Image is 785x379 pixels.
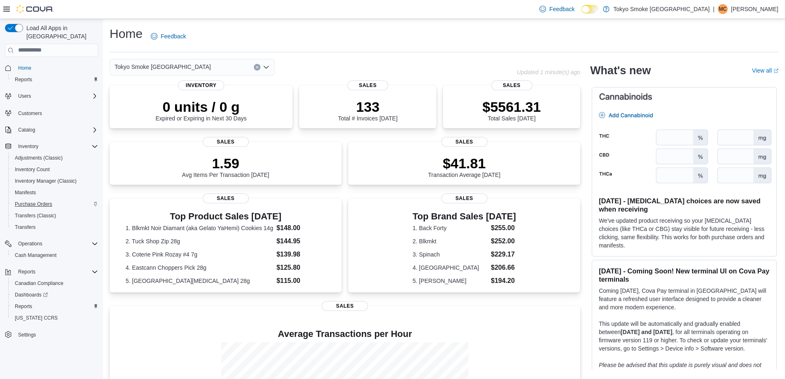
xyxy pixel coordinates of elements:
[18,65,31,71] span: Home
[549,5,574,13] span: Feedback
[12,75,35,85] a: Reports
[15,267,39,277] button: Reports
[15,166,50,173] span: Inventory Count
[15,155,63,161] span: Adjustments (Classic)
[15,63,98,73] span: Home
[441,137,487,147] span: Sales
[18,332,36,338] span: Settings
[15,108,45,118] a: Customers
[277,250,326,259] dd: $139.98
[15,178,77,184] span: Inventory Manager (Classic)
[156,99,247,122] div: Expired or Expiring in Next 30 Days
[590,64,651,77] h2: What's new
[16,5,54,13] img: Cova
[599,362,762,377] em: Please be advised that this update is purely visual and does not impact payment functionality.
[8,198,101,210] button: Purchase Orders
[277,223,326,233] dd: $148.00
[15,76,32,83] span: Reports
[773,68,778,73] svg: External link
[12,211,98,221] span: Transfers (Classic)
[599,320,770,353] p: This update will be automatically and gradually enabled between , for all terminals operating on ...
[15,267,98,277] span: Reports
[12,250,98,260] span: Cash Management
[491,250,516,259] dd: $229.17
[2,238,101,250] button: Operations
[483,99,541,115] p: $5561.31
[12,301,98,311] span: Reports
[15,239,46,249] button: Operations
[126,250,273,259] dt: 3. Coterie Pink Rozay #4 7g
[18,127,35,133] span: Catalog
[8,278,101,289] button: Canadian Compliance
[12,199,56,209] a: Purchase Orders
[731,4,778,14] p: [PERSON_NAME]
[115,62,211,72] span: Tokyo Smoke [GEOGRAPHIC_DATA]
[18,93,31,99] span: Users
[18,268,35,275] span: Reports
[412,250,487,259] dt: 3. Spinach
[110,26,143,42] h1: Home
[8,250,101,261] button: Cash Management
[182,155,269,172] p: 1.59
[752,67,778,74] a: View allExternal link
[12,301,35,311] a: Reports
[8,164,101,175] button: Inventory Count
[614,4,710,14] p: Tokyo Smoke [GEOGRAPHIC_DATA]
[15,292,48,298] span: Dashboards
[581,5,599,14] input: Dark Mode
[15,189,36,196] span: Manifests
[621,329,672,335] strong: [DATE] and [DATE]
[15,108,98,118] span: Customers
[12,176,80,186] a: Inventory Manager (Classic)
[12,278,67,288] a: Canadian Compliance
[536,1,578,17] a: Feedback
[182,155,269,178] div: Avg Items Per Transaction [DATE]
[517,69,580,75] p: Updated 1 minute(s) ago
[12,278,98,288] span: Canadian Compliance
[15,330,39,340] a: Settings
[148,28,189,45] a: Feedback
[161,32,186,40] span: Feedback
[12,165,53,174] a: Inventory Count
[254,64,260,71] button: Clear input
[8,289,101,301] a: Dashboards
[15,315,58,321] span: [US_STATE] CCRS
[713,4,715,14] p: |
[12,290,98,300] span: Dashboards
[12,176,98,186] span: Inventory Manager (Classic)
[8,221,101,233] button: Transfers
[5,59,98,362] nav: Complex example
[2,124,101,136] button: Catalog
[412,212,516,221] h3: Top Brand Sales [DATE]
[8,312,101,324] button: [US_STATE] CCRS
[491,276,516,286] dd: $194.20
[12,250,60,260] a: Cash Management
[12,188,39,198] a: Manifests
[8,152,101,164] button: Adjustments (Classic)
[15,303,32,310] span: Reports
[491,236,516,246] dd: $252.00
[126,212,326,221] h3: Top Product Sales [DATE]
[8,74,101,85] button: Reports
[15,239,98,249] span: Operations
[15,201,52,207] span: Purchase Orders
[428,155,501,172] p: $41.81
[12,313,61,323] a: [US_STATE] CCRS
[412,237,487,245] dt: 2. Blkmkt
[12,165,98,174] span: Inventory Count
[8,187,101,198] button: Manifests
[156,99,247,115] p: 0 units / 0 g
[277,276,326,286] dd: $115.00
[2,62,101,74] button: Home
[12,153,98,163] span: Adjustments (Classic)
[263,64,269,71] button: Open list of options
[491,263,516,273] dd: $206.66
[116,329,574,339] h4: Average Transactions per Hour
[428,155,501,178] div: Transaction Average [DATE]
[15,252,56,259] span: Cash Management
[338,99,397,122] div: Total # Invoices [DATE]
[126,224,273,232] dt: 1. Blkmkt Noir Diamant (aka Gelato YaHemi) Cookies 14g
[347,80,389,90] span: Sales
[178,80,224,90] span: Inventory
